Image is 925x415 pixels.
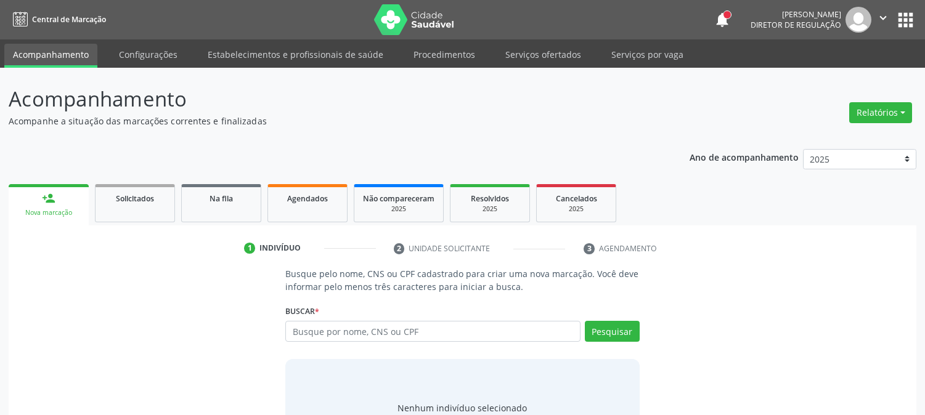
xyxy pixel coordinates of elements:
button: Relatórios [849,102,912,123]
label: Buscar [285,302,319,321]
button: Pesquisar [585,321,640,342]
span: Resolvidos [471,193,509,204]
i:  [876,11,890,25]
div: Nova marcação [17,208,80,217]
a: Serviços ofertados [497,44,590,65]
span: Diretor de regulação [751,20,841,30]
span: Não compareceram [363,193,434,204]
div: 2025 [363,204,434,214]
p: Busque pelo nome, CNS ou CPF cadastrado para criar uma nova marcação. Você deve informar pelo men... [285,267,639,293]
div: 2025 [459,204,521,214]
p: Acompanhamento [9,84,644,115]
a: Estabelecimentos e profissionais de saúde [199,44,392,65]
div: [PERSON_NAME] [751,9,841,20]
div: person_add [42,191,55,205]
input: Busque por nome, CNS ou CPF [285,321,580,342]
span: Solicitados [116,193,154,204]
div: Nenhum indivíduo selecionado [397,401,527,414]
button: apps [895,9,916,31]
a: Central de Marcação [9,9,106,30]
button:  [871,7,895,33]
span: Na fila [210,193,233,204]
span: Central de Marcação [32,14,106,25]
a: Procedimentos [405,44,484,65]
p: Acompanhe a situação das marcações correntes e finalizadas [9,115,644,127]
a: Acompanhamento [4,44,97,68]
p: Ano de acompanhamento [690,149,799,164]
img: img [846,7,871,33]
span: Agendados [287,193,328,204]
div: 1 [244,243,255,254]
div: Indivíduo [259,243,301,254]
div: 2025 [545,204,607,214]
button: notifications [714,11,731,28]
span: Cancelados [556,193,597,204]
a: Configurações [110,44,186,65]
a: Serviços por vaga [603,44,692,65]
